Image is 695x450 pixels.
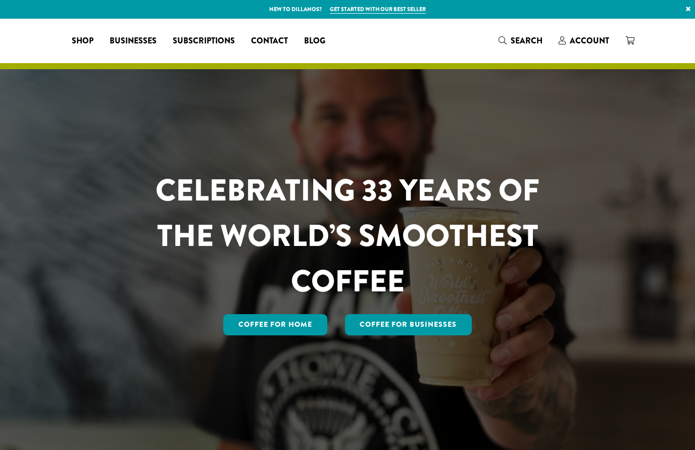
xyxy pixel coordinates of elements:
span: Shop [72,35,93,47]
span: Blog [304,35,325,47]
span: Contact [251,35,288,47]
h1: CELEBRATING 33 YEARS OF THE WORLD’S SMOOTHEST COFFEE [126,168,569,304]
a: Shop [64,33,102,49]
span: Search [511,35,542,46]
span: Businesses [110,35,157,47]
a: Get started with our best seller [330,5,426,14]
a: Coffee for Home [223,314,327,335]
span: Account [570,35,609,46]
a: Search [490,32,551,49]
a: Coffee For Businesses [345,314,472,335]
span: Subscriptions [173,35,235,47]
